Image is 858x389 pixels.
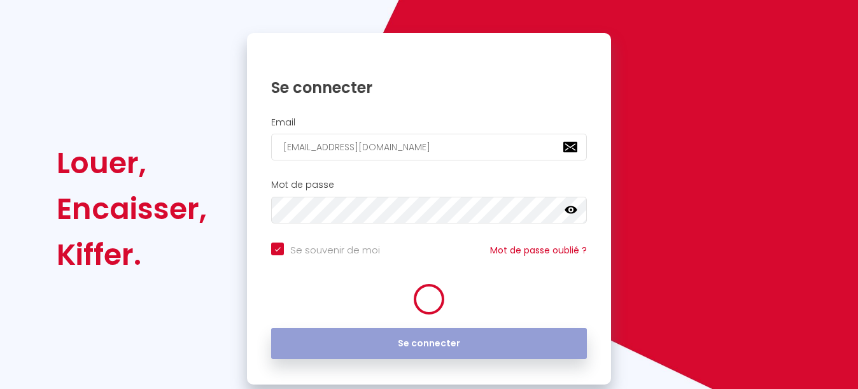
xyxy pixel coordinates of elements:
[271,134,587,160] input: Ton Email
[490,244,587,257] a: Mot de passe oublié ?
[271,117,587,128] h2: Email
[271,78,587,97] h1: Se connecter
[57,140,207,186] div: Louer,
[57,232,207,278] div: Kiffer.
[271,180,587,190] h2: Mot de passe
[57,186,207,232] div: Encaisser,
[271,328,587,360] button: Se connecter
